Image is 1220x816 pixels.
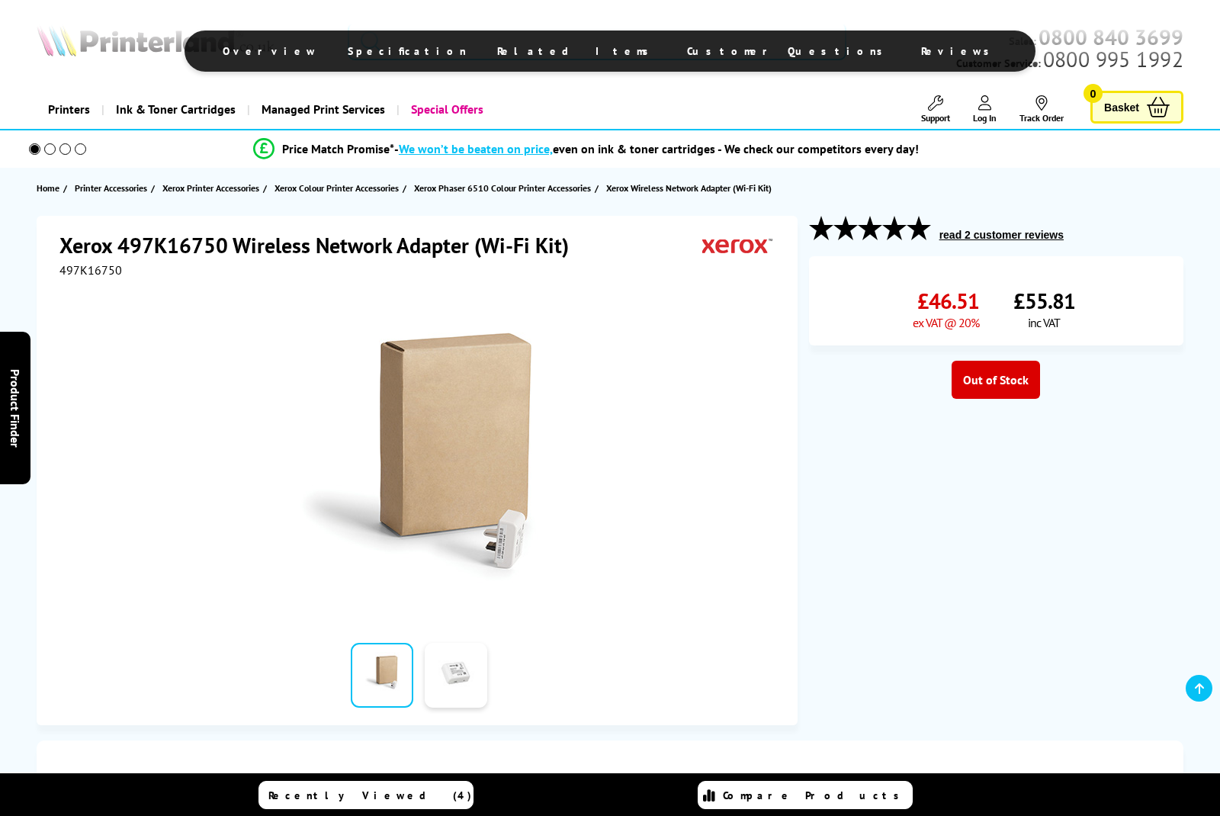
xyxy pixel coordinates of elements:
[8,136,1164,162] li: modal_Promise
[348,44,467,58] span: Specification
[921,44,997,58] span: Reviews
[935,228,1068,242] button: read 2 customer reviews
[702,231,772,259] img: Xerox
[396,90,495,129] a: Special Offers
[247,90,396,129] a: Managed Print Services
[1090,91,1183,124] a: Basket 0
[973,112,997,124] span: Log In
[414,180,591,196] span: Xerox Phaser 6510 Colour Printer Accessories
[1019,95,1064,124] a: Track Order
[116,90,236,129] span: Ink & Toner Cartridges
[497,44,657,58] span: Related Items
[75,180,151,196] a: Printer Accessories
[952,361,1040,399] div: Out of Stock
[37,90,101,129] a: Printers
[913,315,979,330] span: ex VAT @ 20%
[274,180,399,196] span: Xerox Colour Printer Accessories
[59,262,122,278] span: 497K16750
[75,180,147,196] span: Printer Accessories
[1013,287,1075,315] span: £55.81
[1028,315,1060,330] span: inc VAT
[687,44,891,58] span: Customer Questions
[399,141,553,156] span: We won’t be beaten on price,
[723,789,907,802] span: Compare Products
[1104,97,1139,117] span: Basket
[921,95,950,124] a: Support
[973,95,997,124] a: Log In
[223,44,317,58] span: Overview
[8,369,23,448] span: Product Finder
[37,180,63,196] a: Home
[282,141,394,156] span: Price Match Promise*
[101,90,247,129] a: Ink & Toner Cartridges
[917,287,979,315] span: £46.51
[269,308,568,607] img: Xerox 497K16750 Wireless Network Adapter (Wi-Fi Kit)
[921,112,950,124] span: Support
[162,180,259,196] span: Xerox Printer Accessories
[37,180,59,196] span: Home
[606,180,772,196] span: Xerox Wireless Network Adapter (Wi-Fi Kit)
[1084,84,1103,103] span: 0
[162,180,263,196] a: Xerox Printer Accessories
[394,141,919,156] div: - even on ink & toner cartridges - We check our competitors every day!
[274,180,403,196] a: Xerox Colour Printer Accessories
[258,781,474,809] a: Recently Viewed (4)
[52,756,1168,806] div: Genuine Original Product. For use with the products below
[59,231,584,259] h1: Xerox 497K16750 Wireless Network Adapter (Wi-Fi Kit)
[698,781,913,809] a: Compare Products
[268,789,472,802] span: Recently Viewed (4)
[606,180,775,196] a: Xerox Wireless Network Adapter (Wi-Fi Kit)
[414,180,595,196] a: Xerox Phaser 6510 Colour Printer Accessories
